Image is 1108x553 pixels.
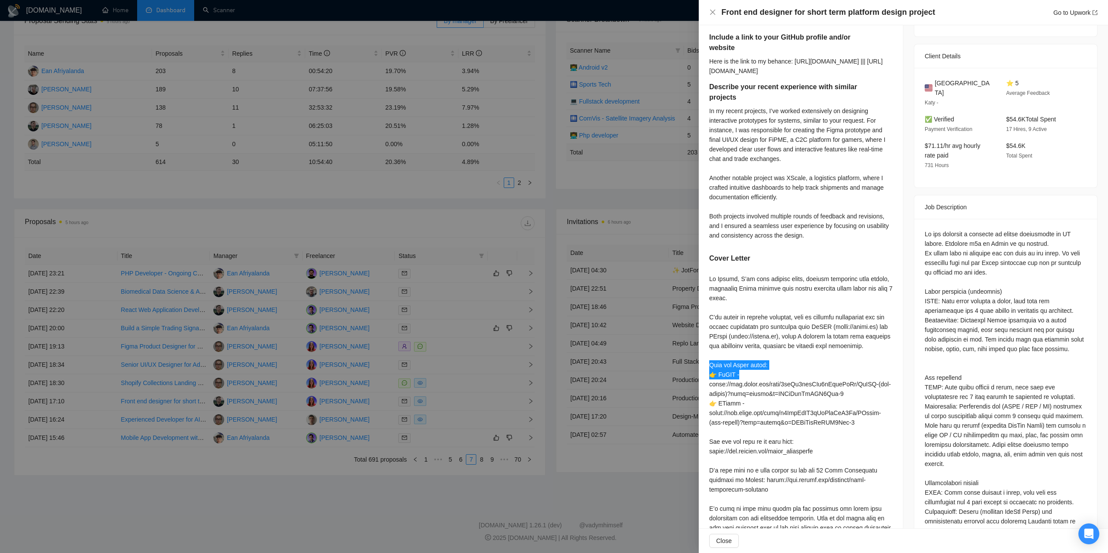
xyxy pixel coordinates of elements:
a: Go to Upworkexport [1053,9,1098,16]
button: Close [709,9,716,16]
span: ✅ Verified [925,116,954,123]
button: Close [709,534,739,548]
span: export [1092,10,1098,15]
span: Payment Verification [925,126,972,132]
span: close [709,9,716,16]
div: Job Description [925,195,1087,219]
div: Open Intercom Messenger [1078,523,1099,544]
span: Total Spent [1006,153,1032,159]
div: Here is the link to my behance: [URL][DOMAIN_NAME] ||| [URL][DOMAIN_NAME] [709,57,892,76]
h5: Cover Letter [709,253,750,264]
span: [GEOGRAPHIC_DATA] [935,78,992,97]
span: ⭐ 5 [1006,80,1019,87]
span: 731 Hours [925,162,949,168]
span: $54.6K Total Spent [1006,116,1056,123]
h5: Describe your recent experience with similar projects [709,82,865,103]
img: 🇺🇸 [925,83,933,93]
h5: Include a link to your GitHub profile and/or website [709,32,865,53]
span: Katy - [925,100,938,106]
div: In my recent projects, I’ve worked extensively on designing interactive prototypes for systems, s... [709,106,892,240]
div: Client Details [925,44,1087,68]
span: Close [716,536,732,546]
span: Average Feedback [1006,90,1050,96]
span: $71.11/hr avg hourly rate paid [925,142,980,159]
span: $54.6K [1006,142,1025,149]
span: 17 Hires, 9 Active [1006,126,1047,132]
h4: Front end designer for short term platform design project [721,7,935,18]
